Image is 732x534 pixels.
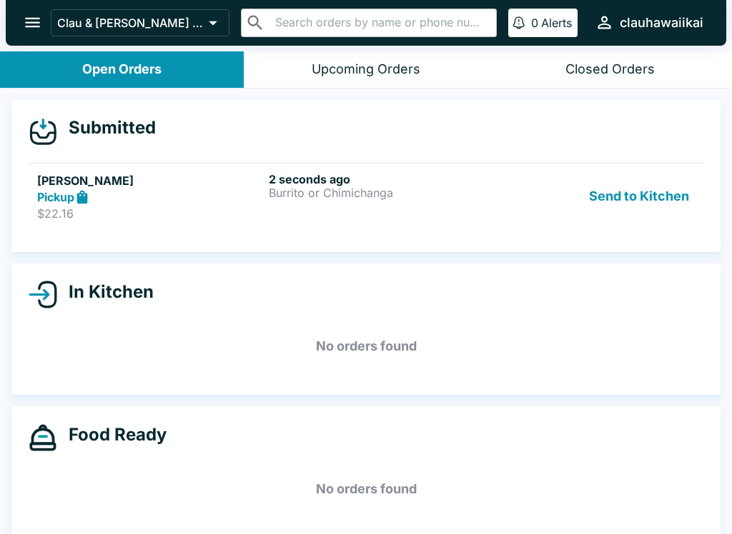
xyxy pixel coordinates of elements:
[29,163,703,230] a: [PERSON_NAME]Pickup$22.162 seconds agoBurrito or ChimichangaSend to Kitchen
[269,172,495,186] h6: 2 seconds ago
[565,61,655,78] div: Closed Orders
[312,61,420,78] div: Upcoming Orders
[57,16,203,30] p: Clau & [PERSON_NAME] Cocina 2 - [US_STATE] Kai
[57,281,154,303] h4: In Kitchen
[541,16,572,30] p: Alerts
[620,14,703,31] div: clauhawaiikai
[271,13,490,33] input: Search orders by name or phone number
[57,117,156,138] h4: Submitted
[269,186,495,199] p: Burrito or Chimichanga
[589,7,709,38] button: clauhawaiikai
[57,424,167,445] h4: Food Ready
[37,190,74,204] strong: Pickup
[583,172,695,221] button: Send to Kitchen
[14,4,51,41] button: open drawer
[82,61,162,78] div: Open Orders
[37,172,263,189] h5: [PERSON_NAME]
[37,206,263,221] p: $22.16
[531,16,538,30] p: 0
[29,463,703,515] h5: No orders found
[51,9,229,36] button: Clau & [PERSON_NAME] Cocina 2 - [US_STATE] Kai
[29,321,703,372] h5: No orders found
